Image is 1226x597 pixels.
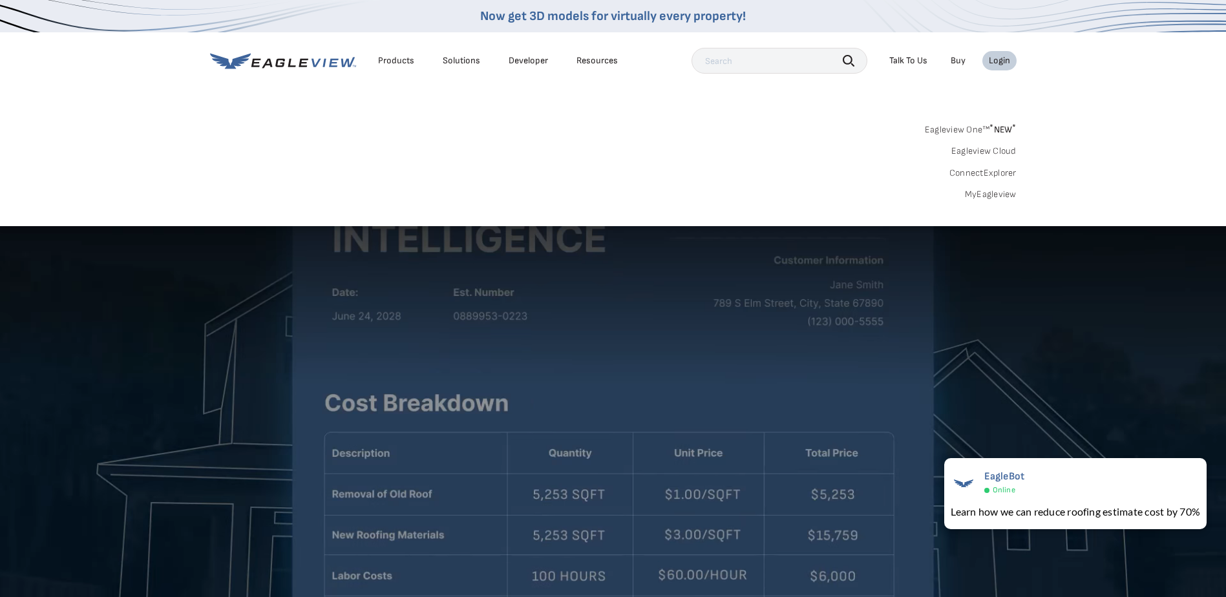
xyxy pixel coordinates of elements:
[509,55,548,67] a: Developer
[925,120,1017,135] a: Eagleview One™*NEW*
[480,8,746,24] a: Now get 3D models for virtually every property!
[378,55,414,67] div: Products
[951,145,1017,157] a: Eagleview Cloud
[949,167,1017,179] a: ConnectExplorer
[989,124,1016,135] span: NEW
[951,470,977,496] img: EagleBot
[989,55,1010,67] div: Login
[443,55,480,67] div: Solutions
[965,189,1017,200] a: MyEagleview
[889,55,927,67] div: Talk To Us
[692,48,867,74] input: Search
[984,470,1025,483] span: EagleBot
[993,485,1015,495] span: Online
[951,55,966,67] a: Buy
[951,504,1200,519] div: Learn how we can reduce roofing estimate cost by 70%
[576,55,618,67] div: Resources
